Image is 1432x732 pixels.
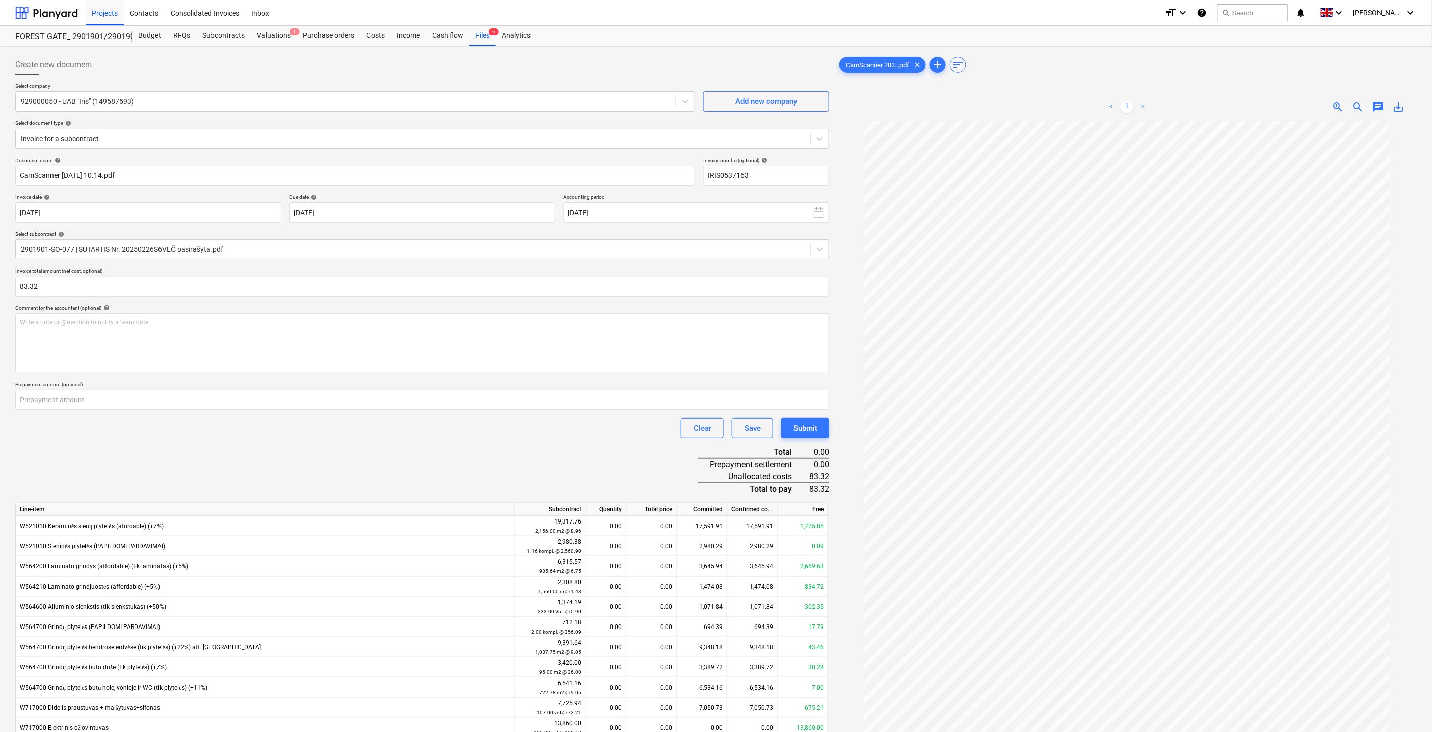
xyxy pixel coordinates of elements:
small: 2.00 kompl. @ 356.09 [531,629,581,635]
div: 0.00 [626,677,677,698]
div: 6,315.57 [519,557,581,576]
div: 2,980.29 [727,536,778,556]
div: 7,725.94 [519,699,581,717]
div: Confirmed costs [727,503,778,516]
div: Save [745,422,761,435]
div: 6,541.16 [519,678,581,697]
span: W521010 Sieninės plytelės (PAPILDOMI PARDAVIMAI) [20,543,165,550]
a: Analytics [496,26,537,46]
div: FOREST GATE_ 2901901/2901902/2901903 [15,32,120,42]
small: 722.78 m2 @ 9.05 [539,690,581,695]
button: Submit [781,418,829,438]
small: 95.00 m2 @ 36.00 [539,669,581,675]
div: 0.00 [590,698,622,718]
p: Invoice total amount (net cost, optional) [15,268,829,276]
div: 0.00 [809,446,829,458]
div: 17.79 [778,617,828,637]
small: 935.64 m2 @ 6.75 [539,568,581,574]
div: Clear [694,422,711,435]
div: 7,050.73 [677,698,727,718]
input: Invoice number [703,166,829,186]
small: 1,560.00 m @ 1.48 [538,589,581,594]
div: 0.00 [590,516,622,536]
div: 3,645.94 [727,556,778,577]
div: Select document type [15,120,829,126]
div: Invoice number (optional) [703,157,829,164]
div: 83.32 [809,470,829,483]
div: 712.18 [519,618,581,637]
span: search [1222,9,1230,17]
div: 19,317.76 [519,517,581,536]
iframe: Chat Widget [1382,684,1432,732]
a: Purchase orders [297,26,360,46]
span: chat [1372,101,1385,113]
div: 0.09 [778,536,828,556]
div: 1,071.84 [677,597,727,617]
div: 0.00 [626,577,677,597]
small: 1.16 kompl. @ 2,560.90 [527,548,581,554]
i: keyboard_arrow_down [1405,7,1417,19]
small: 107.00 vnt @ 72.21 [537,710,581,715]
div: 2,980.38 [519,537,581,556]
div: 2,308.80 [519,578,581,596]
div: Due date [289,194,555,200]
span: help [42,194,50,200]
div: 43.46 [778,637,828,657]
span: W521010 Keraminės sienų plytelės (afordable) (+7%) [20,522,164,530]
a: Cash flow [426,26,469,46]
p: Select company [15,83,695,91]
div: 3,645.94 [677,556,727,577]
input: Invoice total amount (net cost, optional) [15,277,829,297]
a: Page 1 is your current page [1121,101,1133,113]
div: 0.00 [590,637,622,657]
div: Free [778,503,828,516]
div: Line-item [16,503,515,516]
span: help [63,120,71,126]
div: CamScanner 202...pdf [839,57,926,73]
span: help [759,157,767,163]
div: Select subcontract [15,231,829,237]
span: CamScanner 202...pdf [840,61,915,69]
button: Clear [681,418,724,438]
div: Costs [360,26,391,46]
input: Invoice date not specified [15,202,281,223]
div: 1,474.08 [727,577,778,597]
div: Total to pay [698,483,809,495]
small: 1,037.75 m2 @ 9.05 [535,649,581,655]
button: Add new company [703,91,829,112]
div: 0.00 [626,597,677,617]
div: 302.35 [778,597,828,617]
span: W717000 Didelis praustuvas + maišytuvas+sifonas [20,704,160,711]
div: 17,591.91 [727,516,778,536]
input: Document name [15,166,695,186]
div: 0.00 [626,657,677,677]
input: Due date not specified [289,202,555,223]
span: save_alt [1393,101,1405,113]
div: Total [698,446,809,458]
span: help [309,194,317,200]
span: W717000 Elektrinis džiovintuvas [20,724,109,731]
div: 0.00 [590,617,622,637]
div: 9,391.64 [519,638,581,657]
div: 0.00 [590,556,622,577]
div: Comment for the accountant (optional) [15,305,829,311]
a: Valuations1 [251,26,297,46]
div: Subcontract [515,503,586,516]
a: Budget [132,26,167,46]
span: clear [911,59,923,71]
div: 0.00 [626,556,677,577]
div: 17,591.91 [677,516,727,536]
span: Create new document [15,59,92,71]
span: W564210 Laminato grindjuostės (affordable) (+5%) [20,583,160,590]
span: help [52,157,61,163]
span: help [56,231,64,237]
a: Previous page [1105,101,1117,113]
div: 0.00 [626,536,677,556]
span: zoom_in [1332,101,1344,113]
div: Unallocated costs [698,470,809,483]
div: 694.39 [727,617,778,637]
div: 9,348.18 [727,637,778,657]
